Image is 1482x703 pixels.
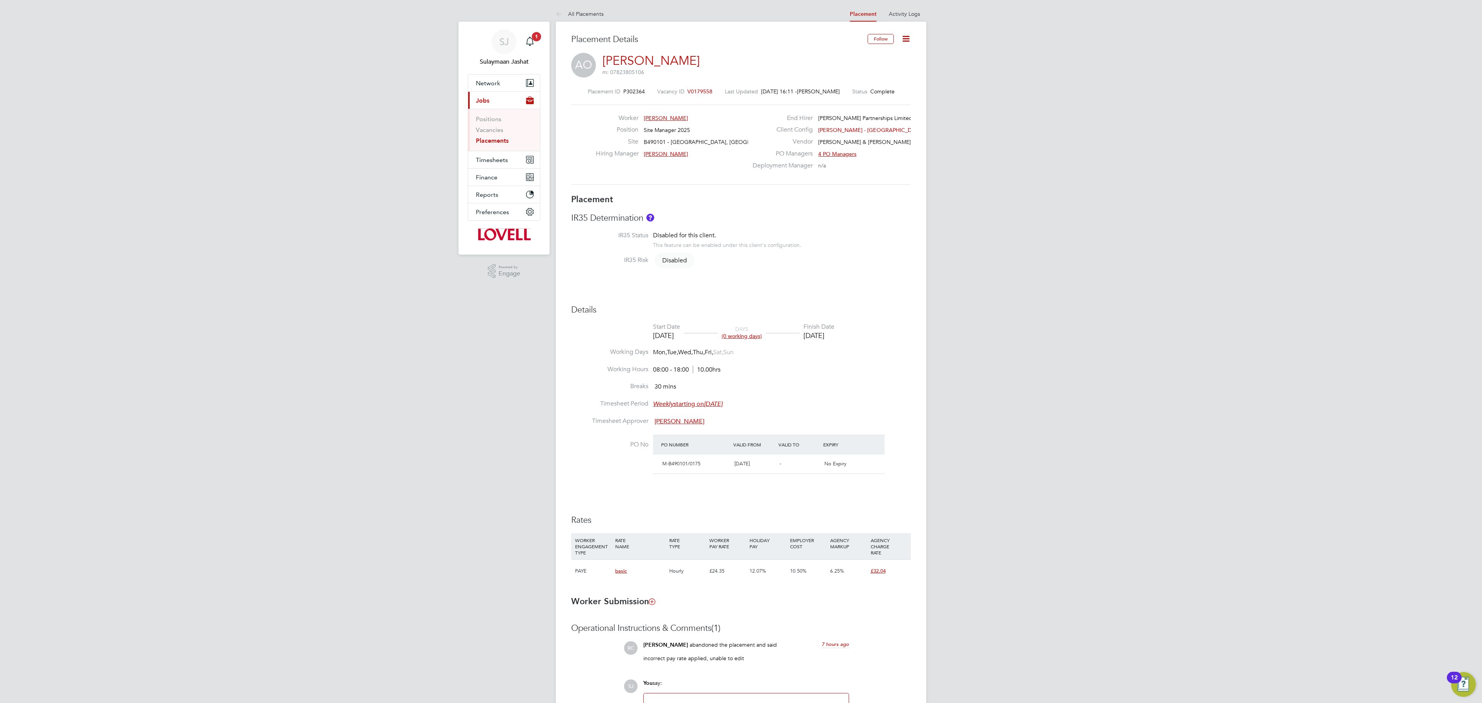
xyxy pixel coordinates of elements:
[653,400,722,408] span: starting on
[659,438,731,451] div: PO Number
[690,641,777,648] span: abandoned the placement and said
[571,34,862,45] h3: Placement Details
[571,596,655,607] b: Worker Submission
[643,642,688,648] span: [PERSON_NAME]
[588,88,620,95] label: Placement ID
[476,126,503,134] a: Vacancies
[468,186,540,203] button: Reports
[748,126,813,134] label: Client Config
[790,568,807,574] span: 10.50%
[468,228,540,241] a: Go to home page
[667,533,707,553] div: RATE TYPE
[613,533,667,553] div: RATE NAME
[818,115,912,122] span: [PERSON_NAME] Partnerships Limited
[711,623,721,633] span: (1)
[468,151,540,168] button: Timesheets
[476,156,508,164] span: Timesheets
[573,560,613,582] div: PAYE
[644,150,688,157] span: [PERSON_NAME]
[468,109,540,151] div: Jobs
[653,331,680,340] div: [DATE]
[571,441,648,449] label: PO No
[821,438,866,451] div: Expiry
[804,323,834,331] div: Finish Date
[571,365,648,373] label: Working Hours
[818,150,856,157] span: 4 PO Managers
[818,127,923,134] span: [PERSON_NAME] - [GEOGRAPHIC_DATA]
[667,560,707,582] div: Hourly
[646,214,654,221] button: About IR35
[818,162,826,169] span: n/a
[573,533,613,559] div: WORKER ENGAGEMENT TYPE
[655,417,704,425] span: [PERSON_NAME]
[476,97,489,104] span: Jobs
[488,264,521,279] a: Powered byEngage
[458,22,550,255] nav: Main navigation
[476,208,509,216] span: Preferences
[643,680,653,686] span: You
[624,641,638,655] span: RC
[693,348,705,356] span: Thu,
[644,139,785,145] span: B490101 - [GEOGRAPHIC_DATA], [GEOGRAPHIC_DATA]
[643,655,849,662] p: incorrect pay rate applied, unable to edit
[804,331,834,340] div: [DATE]
[571,256,648,264] label: IR35 Risk
[653,232,716,239] span: Disabled for this client.
[870,88,895,95] span: Complete
[653,366,721,374] div: 08:00 - 18:00
[707,533,748,553] div: WORKER PAY RATE
[499,37,509,47] span: SJ
[655,383,676,391] span: 30 mins
[571,417,648,425] label: Timesheet Approver
[468,74,540,91] button: Network
[1451,678,1458,688] div: 12
[797,88,840,95] span: [PERSON_NAME]
[707,560,748,582] div: £24.35
[499,270,520,277] span: Engage
[788,533,828,553] div: EMPLOYER COST
[889,10,920,17] a: Activity Logs
[868,34,894,44] button: Follow
[477,228,530,241] img: lovell-logo-retina.png
[871,568,886,574] span: £32.04
[615,568,627,574] span: basic
[468,169,540,186] button: Finance
[571,382,648,390] label: Breaks
[748,533,788,553] div: HOLIDAY PAY
[623,88,645,95] span: P302364
[602,69,644,76] span: m: 07823805106
[468,203,540,220] button: Preferences
[777,438,822,451] div: Valid To
[693,366,721,373] span: 10.00hrs
[748,138,813,146] label: Vendor
[653,348,667,356] span: Mon,
[822,641,849,647] span: 7 hours ago
[556,10,604,17] a: All Placements
[571,348,648,356] label: Working Days
[749,568,766,574] span: 12.07%
[818,139,930,145] span: [PERSON_NAME] & [PERSON_NAME] Limited
[624,679,638,693] span: SJ
[644,127,690,134] span: Site Manager 2025
[468,92,540,109] button: Jobs
[653,323,680,331] div: Start Date
[596,138,638,146] label: Site
[596,114,638,122] label: Worker
[476,191,498,198] span: Reports
[723,348,734,356] span: Sun
[662,460,700,467] span: M-B490101/0175
[571,194,613,204] b: Placement
[522,29,538,54] a: 1
[571,232,648,240] label: IR35 Status
[571,400,648,408] label: Timesheet Period
[476,79,500,87] span: Network
[704,400,722,408] em: [DATE]
[824,460,846,467] span: No Expiry
[748,162,813,170] label: Deployment Manager
[571,304,911,316] h3: Details
[734,460,750,467] span: [DATE]
[667,348,678,356] span: Tue,
[499,264,520,270] span: Powered by
[678,348,693,356] span: Wed,
[655,253,695,268] span: Disabled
